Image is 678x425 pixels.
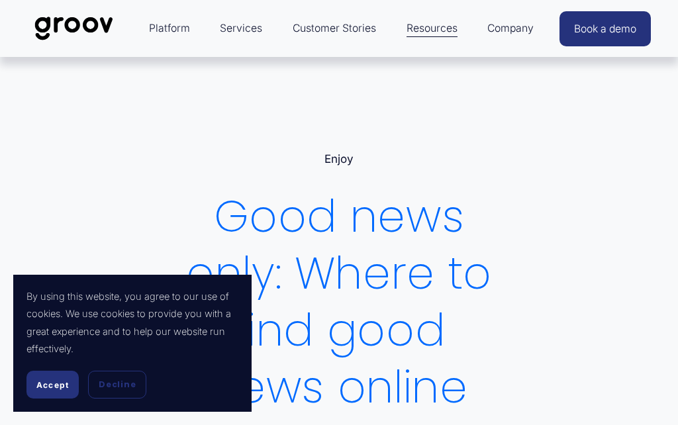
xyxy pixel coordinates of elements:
h1: Good news only: Where to find good news online [183,188,495,416]
button: Decline [88,371,146,399]
span: Company [487,19,534,38]
a: folder dropdown [142,13,197,44]
img: Groov | Workplace Science Platform | Unlock Performance | Drive Results [27,7,121,50]
span: Decline [99,379,136,391]
a: Customer Stories [286,13,383,44]
span: Accept [36,380,69,390]
a: Services [213,13,269,44]
a: Enjoy [324,152,354,165]
a: folder dropdown [400,13,464,44]
a: Book a demo [559,11,651,46]
section: Cookie banner [13,275,252,412]
a: folder dropdown [481,13,540,44]
p: By using this website, you agree to our use of cookies. We use cookies to provide you with a grea... [26,288,238,357]
span: Resources [407,19,458,38]
button: Accept [26,371,79,399]
span: Platform [149,19,190,38]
